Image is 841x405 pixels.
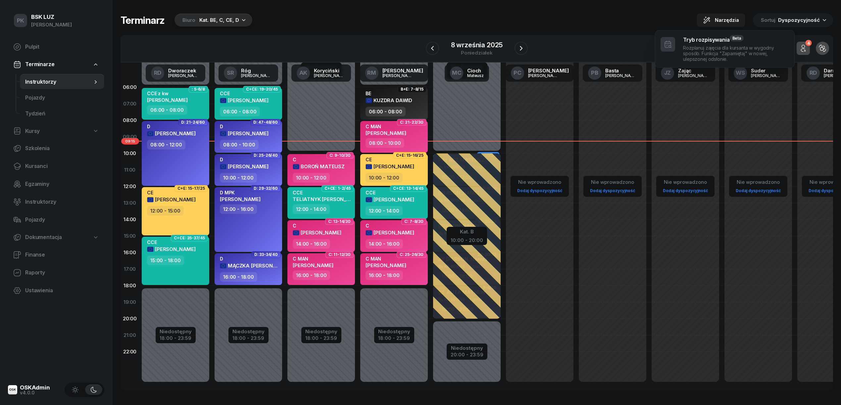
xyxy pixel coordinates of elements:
span: TELIATNYK [PERSON_NAME] [293,196,363,202]
span: : 5-6/8 [192,89,205,90]
span: C: 9-10/30 [329,155,351,156]
div: 14:00 [121,211,139,228]
a: PBBasta[PERSON_NAME] [583,64,642,82]
span: 09:15 [121,138,139,144]
div: CCE [147,239,196,245]
div: 08:00 - 10:00 [220,140,259,149]
span: C: 13-14/30 [328,221,351,222]
a: PC[PERSON_NAME][PERSON_NAME] [506,64,574,82]
a: Pojazdy [8,212,104,228]
div: Nie wprowadzono [660,178,711,186]
a: Instruktorzy [20,74,104,90]
span: C+CE: 35-37/45 [174,237,205,239]
span: C: 7-8/30 [404,221,423,222]
div: 12:00 - 14:00 [293,204,330,214]
div: C MAN [366,256,406,262]
div: C [293,157,345,162]
div: 06:00 - 08:00 [366,107,406,116]
div: D MPK [220,190,261,195]
div: [PERSON_NAME] [528,68,569,73]
div: Nie wprowadzono [733,178,783,186]
button: Niedostępny18:00 - 23:59 [305,328,337,342]
a: JZZając[PERSON_NAME] [656,64,715,82]
span: [PERSON_NAME] [301,229,341,236]
span: WS [736,70,745,76]
span: Finanse [25,251,99,259]
span: Szkolenia [25,144,99,153]
span: BOROŃ MATEUSZ [301,163,345,170]
div: C MAN [293,256,333,262]
div: 06:00 - 08:00 [147,105,187,115]
div: 12:00 [121,178,139,195]
button: Niedostępny18:00 - 23:59 [378,328,410,342]
div: CCE [366,190,414,195]
div: 17:00 [121,261,139,277]
span: MC [452,70,462,76]
a: Instruktorzy [8,194,104,210]
span: C+E: 15-16/25 [396,155,423,156]
div: C MAN [366,124,406,129]
span: C: 21-22/30 [400,122,423,123]
div: Biuro [182,16,195,24]
a: Finanse [8,247,104,263]
span: Kursy [25,127,40,136]
span: Pulpit [25,43,99,51]
a: WSSuder[PERSON_NAME] [728,64,788,82]
a: AKKoryciński[PERSON_NAME] [291,64,351,82]
a: Tryb rozpisywaniaBeta [683,36,744,43]
span: [PERSON_NAME] [293,262,333,268]
div: C [366,223,414,228]
span: D: 21-24/60 [181,122,205,123]
div: 18:00 - 23:59 [378,334,410,341]
span: Pojazdy [25,94,99,102]
div: CCE [293,190,351,195]
div: 16:00 - 18:00 [366,270,403,280]
span: Narzędzia [715,16,739,24]
span: Dokumentacja [25,233,62,242]
div: C [293,223,341,228]
div: 10:00 - 12:00 [366,173,403,182]
div: Niedostępny [305,329,337,334]
a: Tydzień [20,106,104,122]
div: 8 września 2025 [451,42,503,48]
div: 13:00 [121,195,139,211]
div: [PERSON_NAME] [382,68,423,73]
a: Kursy [8,124,104,139]
span: B+E: 7-8/15 [401,89,423,90]
div: D [220,256,278,262]
div: [PERSON_NAME] [382,73,414,78]
div: CCE [220,91,269,96]
div: Niedostępny [232,329,265,334]
div: [PERSON_NAME] [751,73,783,78]
div: 20:00 - 23:59 [451,350,483,357]
span: JZ [664,70,671,76]
div: [PERSON_NAME] [678,73,710,78]
a: Dodaj dyspozycyjność [515,187,565,194]
div: 12:00 - 15:00 [147,206,184,216]
div: 10:00 - 12:00 [220,173,257,182]
a: Raporty [8,265,104,281]
div: 16:00 - 18:00 [293,270,330,280]
span: [PERSON_NAME] [220,196,261,202]
span: C: 25-26/30 [400,254,423,255]
span: PB [591,70,598,76]
span: Sortuj [761,16,777,24]
div: CE [366,157,414,162]
div: Koryciński [314,68,346,73]
div: 22:00 [121,344,139,360]
div: 18:00 [121,277,139,294]
span: [PERSON_NAME] [366,130,406,136]
a: MCCiochMateusz [445,64,489,82]
div: 07:00 [121,96,139,112]
span: [PERSON_NAME] [228,163,269,170]
div: Niedostępny [378,329,410,334]
span: KUZDRA DAWID [373,97,412,103]
div: 14:00 - 16:00 [293,239,330,249]
button: BiuroKat. BE, C, CE, D [173,14,252,27]
div: Mateusz [467,73,484,78]
div: [PERSON_NAME] [314,73,346,78]
span: PK [17,18,25,23]
a: Ustawienia [8,283,104,299]
div: Róg [241,68,273,73]
span: MĄCZKA [PERSON_NAME] [228,263,292,269]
